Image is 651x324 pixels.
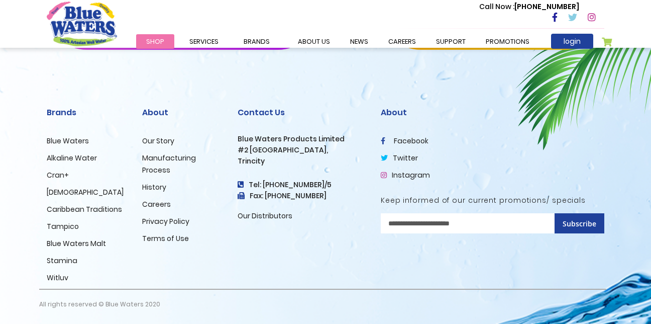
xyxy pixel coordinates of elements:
h3: Fax: [PHONE_NUMBER] [238,192,366,200]
p: All rights reserved © Blue Waters 2020 [39,290,160,319]
h4: Tel: [PHONE_NUMBER]/5 [238,181,366,189]
h3: Blue Waters Products Limited [238,135,366,143]
a: History [142,182,166,192]
h2: About [381,108,604,117]
a: Blue Waters [47,136,89,146]
span: Brands [244,37,270,46]
h2: Contact Us [238,108,366,117]
h2: About [142,108,223,117]
a: Promotions [476,34,539,49]
a: Blue Waters Malt [47,238,106,249]
a: Privacy Policy [142,216,189,226]
a: facebook [381,136,428,146]
span: Call Now : [479,2,514,12]
a: Alkaline Water [47,153,97,163]
a: store logo [47,2,117,46]
span: Shop [146,37,164,46]
a: Caribbean Traditions [47,204,122,214]
button: Subscribe [555,213,604,233]
a: Stamina [47,256,77,266]
a: login [551,34,593,49]
span: Services [189,37,219,46]
a: careers [378,34,426,49]
a: Our Distributors [238,211,292,221]
a: twitter [381,153,418,163]
h3: #2 [GEOGRAPHIC_DATA], [238,146,366,154]
a: Instagram [381,170,430,180]
a: Witluv [47,273,68,283]
a: Tampico [47,221,79,231]
p: [PHONE_NUMBER] [479,2,579,12]
a: about us [288,34,340,49]
span: Subscribe [563,219,596,228]
a: [DEMOGRAPHIC_DATA] [47,187,124,197]
h5: Keep informed of our current promotions/ specials [381,196,604,205]
a: support [426,34,476,49]
a: Terms of Use [142,233,189,244]
a: News [340,34,378,49]
a: Careers [142,199,171,209]
a: Cran+ [47,170,69,180]
a: Our Story [142,136,174,146]
a: Manufacturing Process [142,153,196,175]
h3: Trincity [238,157,366,166]
h2: Brands [47,108,127,117]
